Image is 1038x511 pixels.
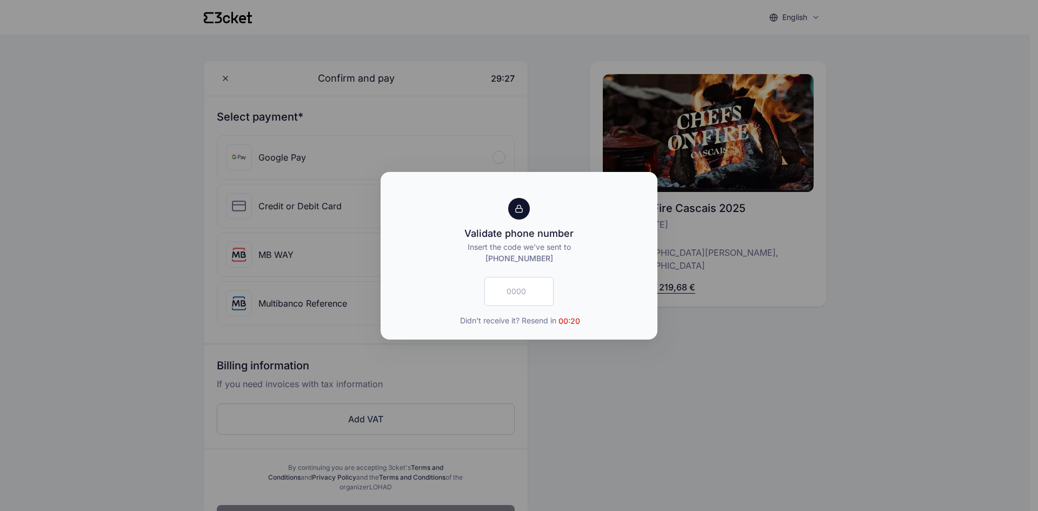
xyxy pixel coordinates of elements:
[484,277,554,306] input: 0000
[460,315,580,327] span: Didn't receive it? Resend in
[464,226,574,241] div: Validate phone number
[394,241,644,264] p: Insert the code we've sent to
[485,254,553,263] span: [PHONE_NUMBER]
[558,316,580,326] span: 00:20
